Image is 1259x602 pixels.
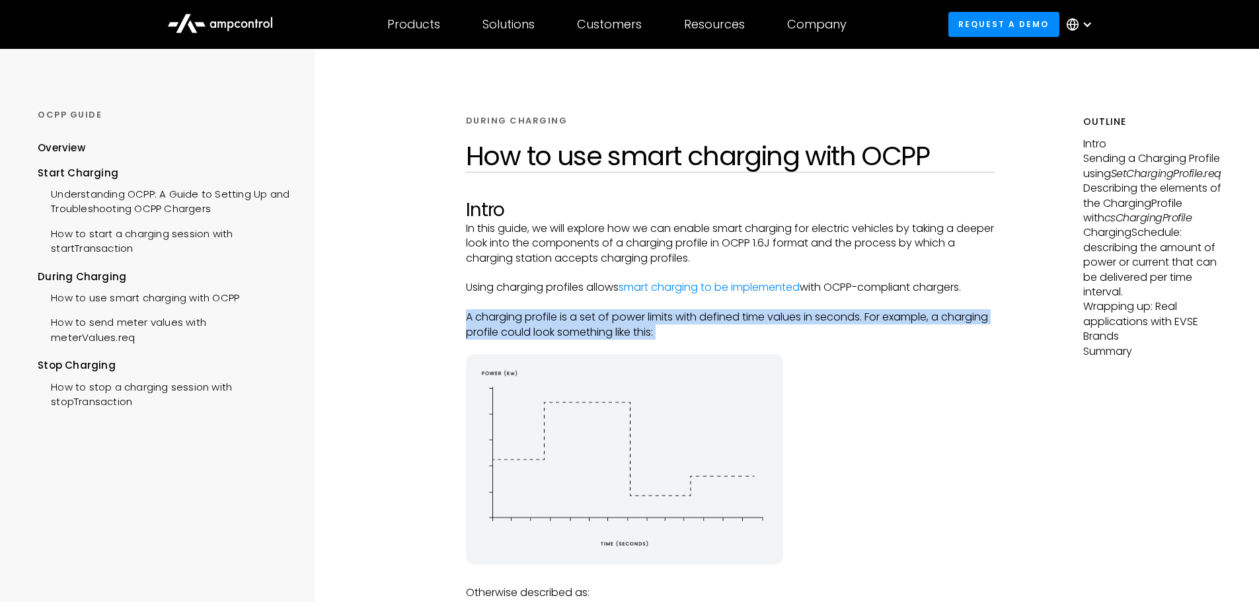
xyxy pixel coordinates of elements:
[38,270,289,284] div: During Charging
[38,358,289,373] div: Stop Charging
[38,284,239,309] a: How to use smart charging with OCPP
[1104,210,1192,225] em: csChargingProfile
[577,17,642,32] div: Customers
[482,17,535,32] div: Solutions
[1083,181,1221,225] p: Describing the elements of the ChargingProfile with
[466,585,995,600] p: Otherwise described as:
[1083,115,1221,129] h5: Outline
[1083,225,1221,299] p: ChargingSchedule: describing the amount of power or current that can be delivered per time interval.
[466,295,995,310] p: ‍
[466,140,995,172] h1: How to use smart charging with OCPP
[787,17,847,32] div: Company
[38,309,289,348] a: How to send meter values with meterValues.req
[1083,137,1221,151] p: Intro
[619,280,800,295] a: smart charging to be implemented
[38,166,289,180] div: Start Charging
[387,17,440,32] div: Products
[38,141,85,165] a: Overview
[466,115,568,127] div: DURING CHARGING
[684,17,745,32] div: Resources
[466,280,995,295] p: Using charging profiles allows with OCPP-compliant chargers.
[466,266,995,280] p: ‍
[466,310,995,340] p: A charging profile is a set of power limits with defined time values in seconds. For example, a c...
[466,340,995,354] p: ‍
[38,180,289,220] a: Understanding OCPP: A Guide to Setting Up and Troubleshooting OCPP Chargers
[1083,344,1221,359] p: Summary
[38,109,289,121] div: OCPP GUIDE
[466,221,995,266] p: In this guide, we will explore how we can enable smart charging for electric vehicles by taking a...
[1111,166,1221,181] em: SetChargingProfile.req
[1083,299,1221,344] p: Wrapping up: Real applications with EVSE Brands
[948,12,1059,36] a: Request a demo
[466,199,995,221] h2: Intro
[38,373,289,413] a: How to stop a charging session with stopTransaction
[466,571,995,585] p: ‍
[38,220,289,260] a: How to start a charging session with startTransaction
[38,141,85,155] div: Overview
[466,354,783,564] img: energy diagram
[1083,151,1221,181] p: Sending a Charging Profile using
